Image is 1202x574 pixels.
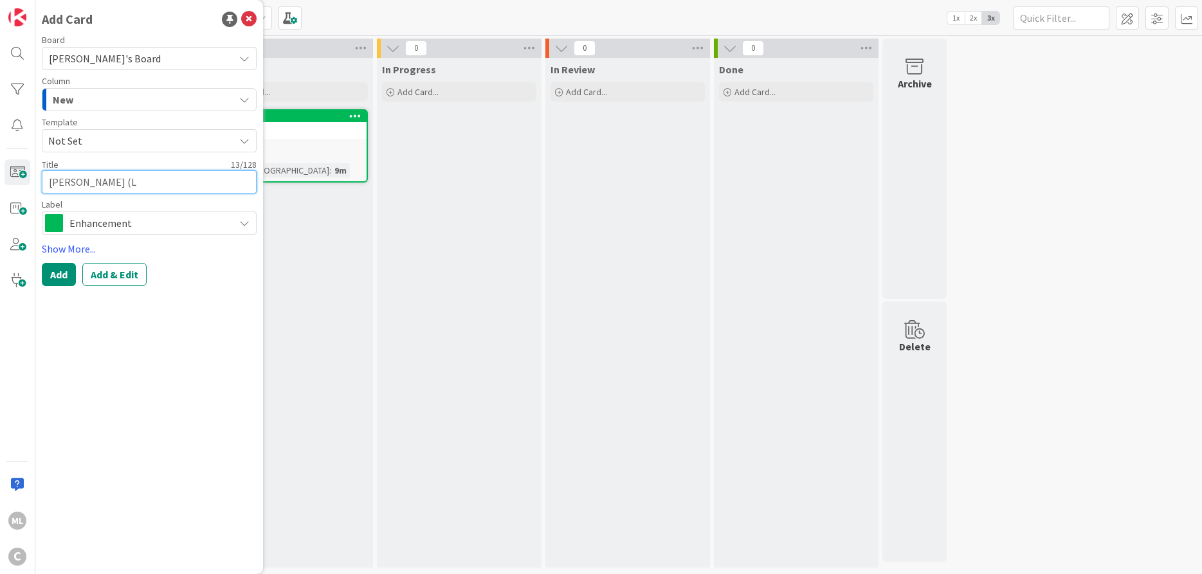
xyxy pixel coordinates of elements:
span: 3x [982,12,999,24]
span: Add Card... [734,86,776,98]
button: New [42,88,257,111]
img: Visit kanbanzone.com [8,8,26,26]
div: Test [215,122,367,139]
div: C [8,548,26,566]
span: Enhancement [69,214,228,232]
span: Add Card... [566,86,607,98]
span: : [329,163,331,177]
span: Add Card... [397,86,439,98]
span: Not Set [48,132,224,149]
div: 4009 [221,112,367,121]
span: New [53,91,73,108]
span: [PERSON_NAME]'s Board [49,52,161,65]
div: 4009 [215,111,367,122]
span: 1x [947,12,965,24]
span: 0 [405,40,427,56]
span: Board [42,35,65,44]
button: Add & Edit [82,263,147,286]
div: Add Card [42,10,93,29]
div: 9m [331,163,350,177]
span: Template [42,118,78,127]
div: 13 / 128 [62,159,257,170]
input: Quick Filter... [1013,6,1109,30]
span: In Progress [382,63,436,76]
span: In Review [551,63,595,76]
div: Time in [GEOGRAPHIC_DATA] [219,163,329,177]
label: Title [42,159,59,170]
a: 4009TestTime in [GEOGRAPHIC_DATA]:9m [214,109,368,183]
div: 4009Test [215,111,367,139]
span: 0 [742,40,764,56]
div: Delete [899,339,931,354]
span: 2x [965,12,982,24]
div: Archive [898,76,932,91]
span: Column [42,76,70,85]
button: Add [42,263,76,286]
span: Done [719,63,743,76]
div: ML [8,512,26,530]
span: 0 [574,40,596,56]
span: Label [42,200,62,209]
textarea: [PERSON_NAME] (L [42,170,257,193]
a: Show More... [42,241,257,256]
